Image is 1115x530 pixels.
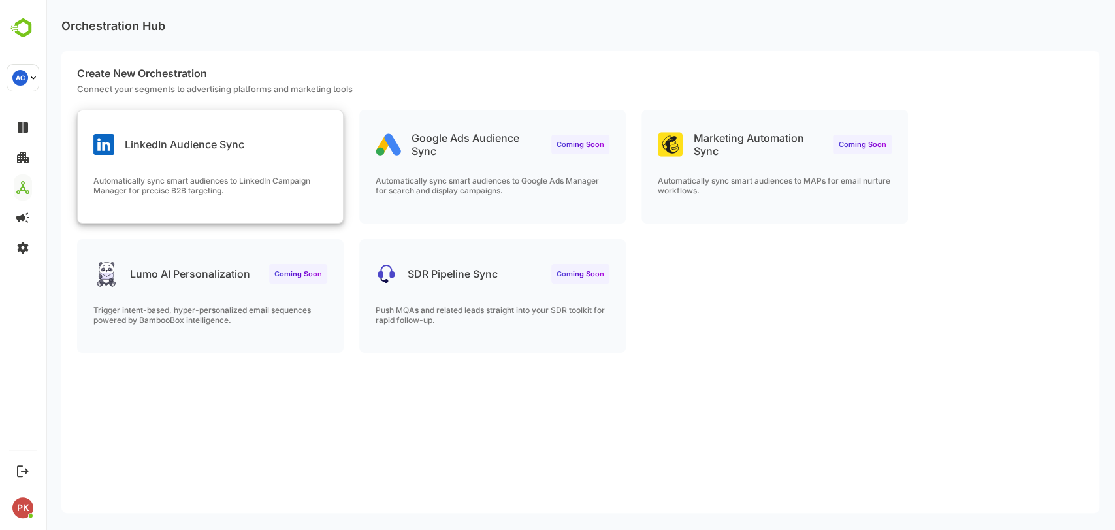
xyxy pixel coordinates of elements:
div: PK [12,497,33,518]
img: BambooboxLogoMark.f1c84d78b4c51b1a7b5f700c9845e183.svg [7,16,40,41]
span: Coming Soon [511,140,558,149]
p: Lumo AI Personalization [84,267,204,280]
p: LinkedIn Audience Sync [79,138,199,151]
p: Marketing Automation Sync [648,131,777,157]
p: Orchestration Hub [16,19,120,33]
span: Coming Soon [511,269,558,278]
p: Google Ads Audience Sync [366,131,495,157]
p: Connect your segments to advertising platforms and marketing tools [31,84,1054,94]
p: Trigger intent-based, hyper-personalized email sequences powered by BambooBox intelligence. [48,305,282,325]
p: Create New Orchestration [31,67,1054,80]
p: SDR Pipeline Sync [362,267,452,280]
div: AC [12,70,28,86]
button: Logout [14,462,31,480]
p: Automatically sync smart audiences to LinkedIn Campaign Manager for precise B2B targeting. [48,176,282,195]
p: Push MQAs and related leads straight into your SDR toolkit for rapid follow-up. [330,305,564,325]
p: Automatically sync smart audiences to Google Ads Manager for search and display campaigns. [330,176,564,195]
span: Coming Soon [229,269,276,278]
p: Automatically sync smart audiences to MAPs for email nurture workflows. [612,176,846,195]
span: Coming Soon [793,140,841,149]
